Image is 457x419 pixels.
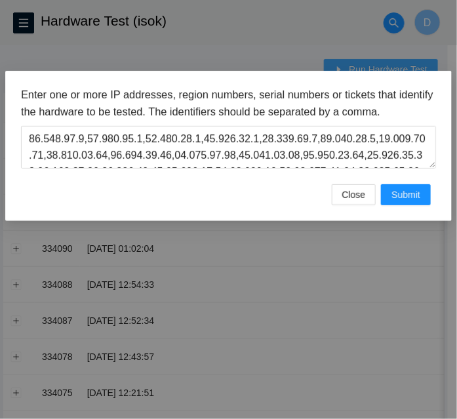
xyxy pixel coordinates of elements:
button: Close [332,184,376,205]
h3: Enter one or more IP addresses, region numbers, serial numbers or tickets that identify the hardw... [21,87,436,120]
button: Submit [381,184,431,205]
span: Submit [391,188,420,202]
textarea: 86.548.97.9,57.980.95.1,52.480.28.1,45.926.32.1,28.339.69.7,89.040.28.5,19.009.70.71,38.810.03.64... [21,126,436,169]
span: Close [342,188,366,202]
